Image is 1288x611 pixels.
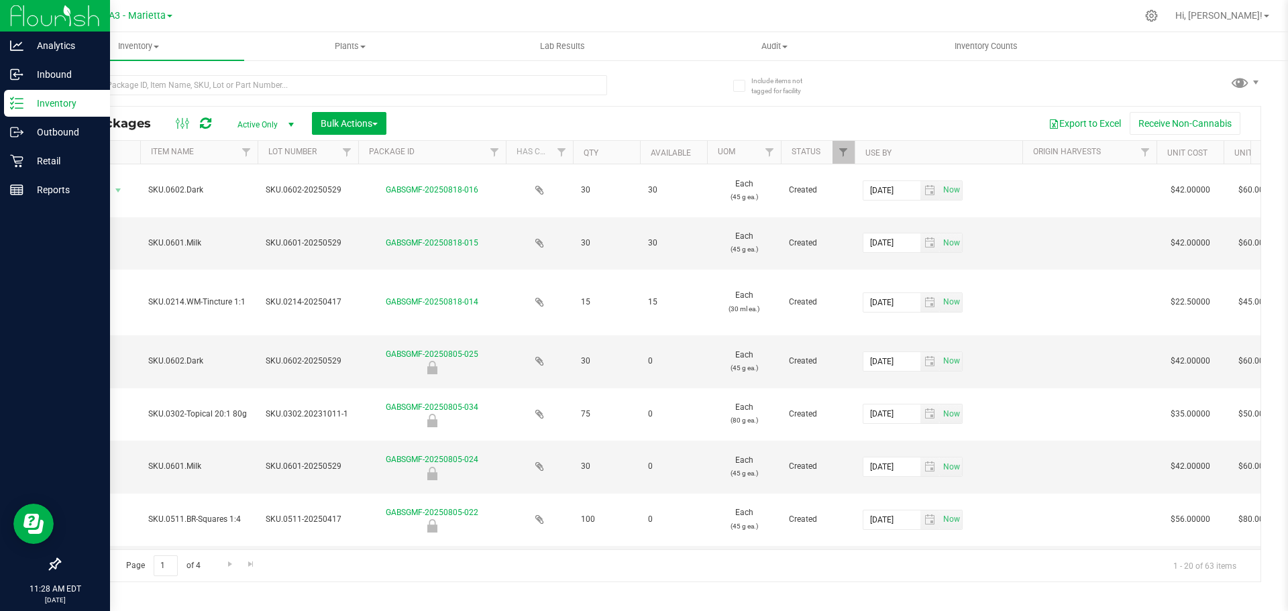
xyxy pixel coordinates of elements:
span: Created [789,237,847,249]
span: Lab Results [522,40,603,52]
td: $22.50000 [1157,270,1224,335]
a: Filter [1134,141,1157,164]
a: Inventory Counts [880,32,1092,60]
span: Each [715,506,773,532]
input: Search Package ID, Item Name, SKU, Lot or Part Number... [59,75,607,95]
span: $80.00000 [1232,510,1285,529]
a: Filter [484,141,506,164]
a: GABSGMF-20250818-016 [386,185,478,195]
a: GABSGMF-20250805-034 [386,402,478,412]
span: SKU.0511.BR-Squares 1:4 [148,513,250,526]
inline-svg: Inbound [10,68,23,81]
span: Plants [245,40,455,52]
span: 30 [648,237,699,249]
span: Created [789,513,847,526]
span: $60.00000 [1232,457,1285,476]
span: 30 [648,184,699,197]
span: Set Current date [940,510,963,529]
td: $35.00000 [1157,388,1224,441]
span: SKU.0602.Dark [148,184,250,197]
p: Outbound [23,124,104,140]
inline-svg: Retail [10,154,23,168]
span: select [940,293,962,312]
td: $42.00000 [1157,217,1224,270]
td: $42.00000 [1157,164,1224,217]
span: Set Current date [940,292,963,312]
p: Inventory [23,95,104,111]
span: Set Current date [940,404,963,424]
a: Go to the last page [241,555,261,573]
span: Created [789,460,847,473]
span: SKU.0601.Milk [148,460,250,473]
span: Page of 4 [115,555,211,576]
span: select [920,457,940,476]
span: select [920,404,940,423]
a: GABSGMF-20250805-025 [386,349,478,359]
span: select [920,181,940,200]
span: select [920,233,940,252]
button: Export to Excel [1040,112,1130,135]
span: GA3 - Marietta [102,10,166,21]
span: 30 [581,460,632,473]
span: select [920,293,940,312]
span: Set Current date [940,233,963,253]
span: Created [789,355,847,368]
a: Inventory [32,32,244,60]
p: (45 g ea.) [715,362,773,374]
span: select [920,510,940,529]
a: Filter [235,141,258,164]
p: Retail [23,153,104,169]
a: Unit Cost [1167,148,1207,158]
a: UOM [718,147,735,156]
p: (45 g ea.) [715,190,773,203]
span: 100 [581,513,632,526]
iframe: Resource center [13,504,54,544]
span: $45.00000 [1232,292,1285,312]
span: Each [715,289,773,315]
a: Lab Results [456,32,668,60]
p: Inbound [23,66,104,82]
span: 1 - 20 of 63 items [1163,555,1247,575]
span: Inventory Counts [936,40,1036,52]
span: SKU.0214-20250417 [266,296,350,309]
p: (80 g ea.) [715,414,773,427]
span: 75 [581,408,632,421]
span: Inventory [32,40,244,52]
a: Item Name [151,147,194,156]
span: select [940,181,962,200]
div: Newly Received [356,414,508,427]
p: (45 g ea.) [715,243,773,256]
span: SKU.0602-20250529 [266,184,350,197]
span: Set Current date [940,180,963,200]
input: 1 [154,555,178,576]
span: select [940,404,962,423]
a: Available [651,148,691,158]
a: Package ID [369,147,415,156]
span: 30 [581,184,632,197]
a: Status [792,147,820,156]
span: Bulk Actions [321,118,378,129]
a: GABSGMF-20250805-022 [386,508,478,517]
span: SKU.0601.Milk [148,237,250,249]
div: Newly Received [356,519,508,533]
span: SKU.0302.20231011-1 [266,408,350,421]
a: GABSGMF-20250805-024 [386,455,478,464]
span: Include items not tagged for facility [751,76,818,96]
span: select [940,457,962,476]
div: Newly Received [356,361,508,374]
a: Lot Number [268,147,317,156]
span: Each [715,230,773,256]
span: All Packages [70,116,164,131]
td: $42.00000 [1157,335,1224,388]
span: $50.00000 [1232,404,1285,424]
span: SKU.0601-20250529 [266,460,350,473]
a: Qty [584,148,598,158]
a: Use By [865,148,892,158]
span: Set Current date [940,457,963,477]
span: Audit [669,40,879,52]
span: Hi, [PERSON_NAME]! [1175,10,1263,21]
span: SKU.0214.WM-Tincture 1:1 [148,296,250,309]
span: Each [715,349,773,374]
p: (45 g ea.) [715,520,773,533]
span: Set Current date [940,351,963,371]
